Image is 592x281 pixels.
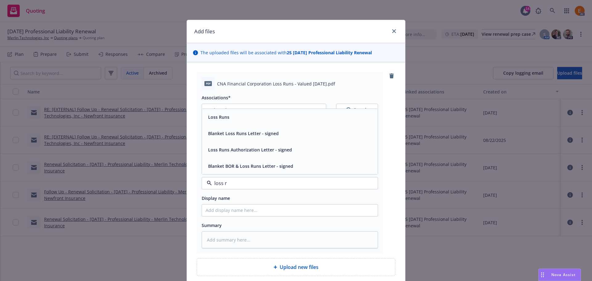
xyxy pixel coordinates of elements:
strong: 25 [DATE] Professional Liability Renewal [287,50,372,56]
span: The uploaded files will be associated with [200,49,372,56]
div: Upload new files [197,258,395,276]
div: Search [346,107,368,113]
a: remove [388,72,395,80]
button: Blanket Loss Runs Letter - signed [208,130,279,137]
span: pdf [204,81,212,86]
svg: Search [346,107,351,112]
span: Display name [202,195,230,201]
span: CNA Financial Corporation Loss Runs - Valued [DATE].pdf [217,81,335,87]
button: Nova Assist [538,269,581,281]
button: Loss Runs [208,114,229,120]
button: Blanket BOR & Loss Runs Letter - signed [208,163,293,169]
span: 1 selected [207,107,227,113]
button: 1selected [202,104,326,116]
a: close [390,27,398,35]
h1: Add files [194,27,215,35]
span: Summary [202,222,222,228]
div: Drag to move [539,269,546,281]
span: Upload new files [280,263,319,271]
button: Loss Runs Authorization Letter - signed [208,147,292,153]
input: Add display name here... [202,205,378,216]
span: Nova Assist [551,272,576,277]
button: SearchSearch [336,104,378,116]
input: Filter by keyword [212,180,365,187]
span: Associations* [202,95,231,101]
